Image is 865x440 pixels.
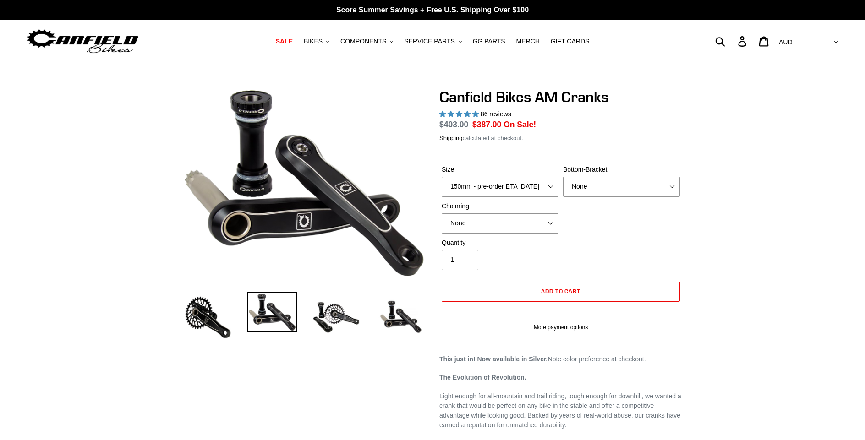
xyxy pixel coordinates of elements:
a: MERCH [512,35,544,48]
button: Add to cart [442,282,680,302]
span: COMPONENTS [340,38,386,45]
label: Size [442,165,558,174]
div: calculated at checkout. [439,134,682,143]
span: SERVICE PARTS [404,38,454,45]
button: COMPONENTS [336,35,398,48]
label: Chainring [442,201,558,211]
input: Search [720,31,744,51]
h1: Canfield Bikes AM Cranks [439,88,682,106]
strong: The Evolution of Revolution. [439,374,526,381]
span: GIFT CARDS [551,38,590,45]
a: GIFT CARDS [546,35,594,48]
span: MERCH [516,38,540,45]
label: Quantity [442,238,558,248]
button: SERVICE PARTS [400,35,466,48]
s: $403.00 [439,120,468,129]
span: Add to cart [541,288,581,294]
p: Note color preference at checkout. [439,354,682,364]
span: 4.97 stars [439,110,481,118]
span: $387.00 [472,120,501,129]
p: Light enough for all-mountain and trail riding, tough enough for downhill, we wanted a crank that... [439,391,682,430]
img: Canfield Bikes [25,27,140,56]
a: GG PARTS [468,35,510,48]
label: Bottom-Bracket [563,165,680,174]
button: BIKES [299,35,334,48]
span: On Sale! [504,119,536,130]
a: Shipping [439,135,463,142]
a: More payment options [442,323,680,331]
span: BIKES [304,38,323,45]
img: Load image into Gallery viewer, Canfield Cranks [247,292,297,332]
img: Load image into Gallery viewer, Canfield Bikes AM Cranks [183,292,233,342]
img: Load image into Gallery viewer, CANFIELD-AM_DH-CRANKS [375,292,426,342]
a: SALE [271,35,297,48]
strong: This just in! Now available in Silver. [439,355,548,363]
img: Load image into Gallery viewer, Canfield Bikes AM Cranks [311,292,361,342]
span: SALE [276,38,293,45]
span: 86 reviews [481,110,511,118]
span: GG PARTS [473,38,505,45]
